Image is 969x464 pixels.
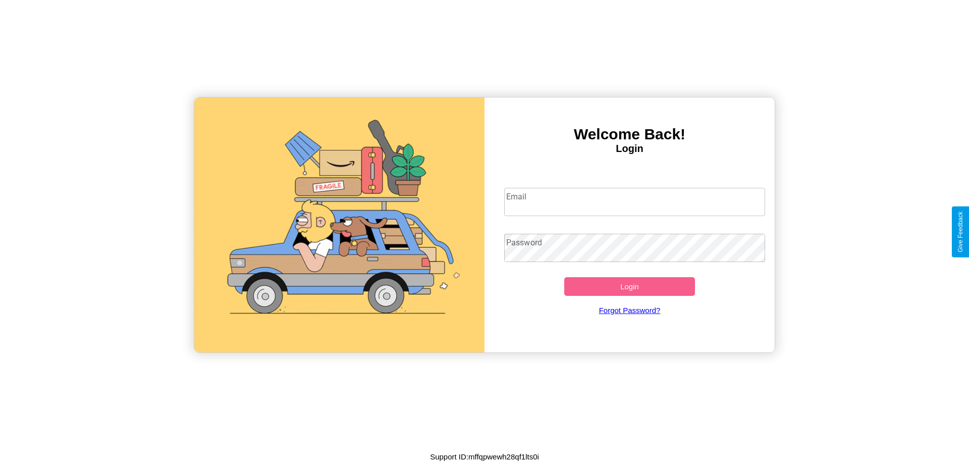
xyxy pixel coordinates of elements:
[957,212,964,252] div: Give Feedback
[564,277,695,296] button: Login
[484,143,775,154] h4: Login
[194,97,484,352] img: gif
[499,296,761,325] a: Forgot Password?
[484,126,775,143] h3: Welcome Back!
[430,450,539,463] p: Support ID: mffqpwewh28qf1lts0i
